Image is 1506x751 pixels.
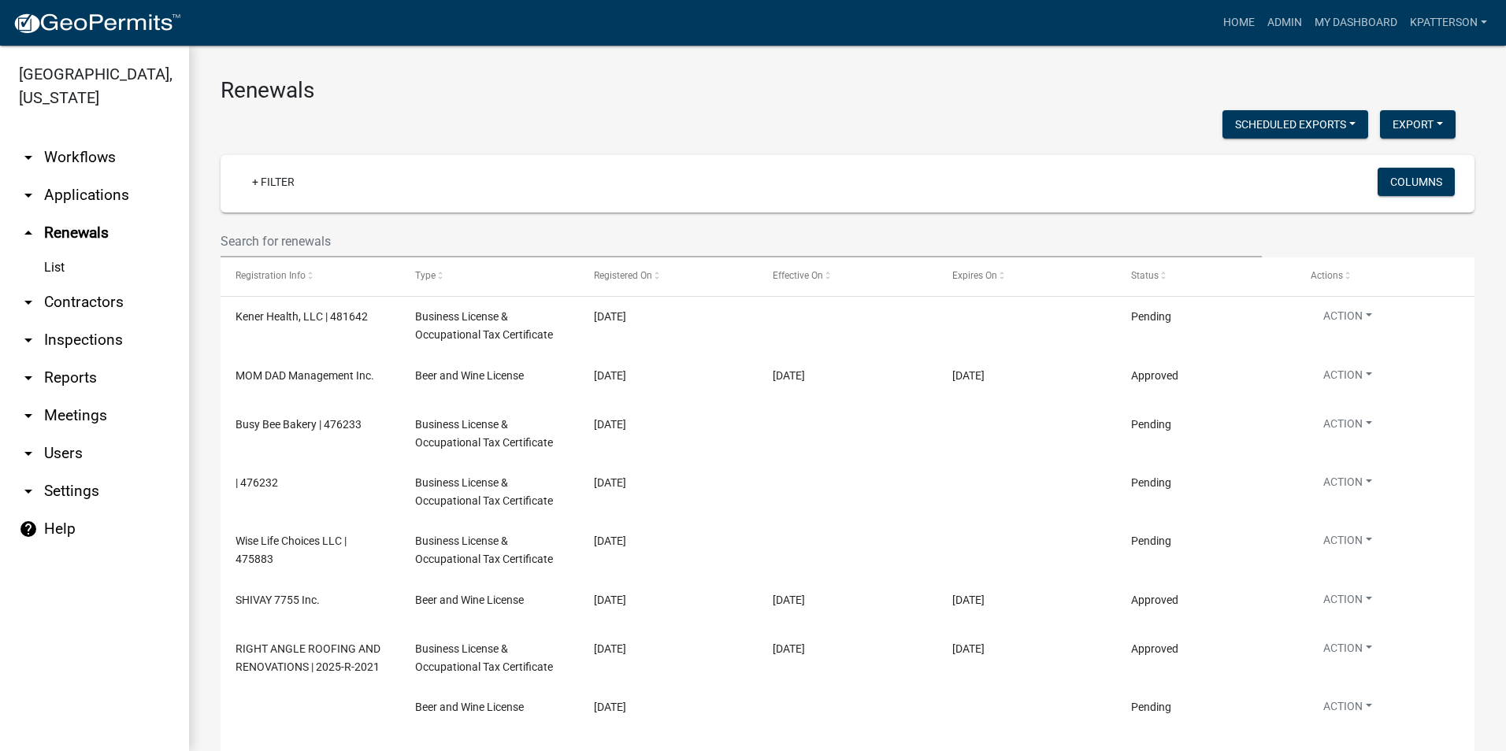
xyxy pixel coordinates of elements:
span: Business License & Occupational Tax Certificate [415,418,553,449]
span: Business License & Occupational Tax Certificate [415,310,553,341]
span: Beer and Wine License [415,369,524,382]
i: arrow_drop_down [19,482,38,501]
span: Status [1131,270,1159,281]
h3: Renewals [221,77,1474,104]
i: arrow_drop_down [19,368,38,387]
span: | 476232 [236,476,278,489]
span: 12/31/2025 [952,594,985,606]
a: Home [1217,8,1261,38]
span: 9/4/2025 [594,642,626,655]
span: 12/31/2025 [952,369,985,382]
input: Search for renewals [221,225,1262,257]
span: Expires On [952,270,997,281]
span: 8/28/2025 [594,701,626,713]
span: Type [415,270,436,281]
datatable-header-cell: Actions [1296,257,1474,295]
datatable-header-cell: Expires On [937,257,1116,295]
span: 9/21/2025 [594,310,626,323]
span: Effective On [773,270,823,281]
span: 12/31/2025 [952,642,985,655]
button: Action [1311,640,1385,663]
span: Beer and Wine License [415,594,524,606]
span: 9/10/2025 [594,476,626,489]
a: Admin [1261,8,1308,38]
datatable-header-cell: Status [1116,257,1295,295]
span: Business License & Occupational Tax Certificate [415,476,553,507]
span: 9/9/2025 [594,535,626,547]
i: arrow_drop_up [19,224,38,242]
i: arrow_drop_down [19,331,38,350]
span: Pending [1131,310,1171,323]
i: arrow_drop_down [19,293,38,312]
span: 9/17/2025 [773,369,805,382]
span: Beer and Wine License [415,701,524,713]
button: Action [1311,698,1385,721]
a: KPATTERSON [1404,8,1493,38]
span: SHIVAY 7755 Inc. [236,594,320,606]
i: help [19,520,38,538]
a: + Filter [239,168,307,196]
span: Registration Info [236,270,306,281]
span: Approved [1131,369,1178,382]
span: 9/9/2025 [594,594,626,606]
span: 9/10/2025 [594,418,626,431]
i: arrow_drop_down [19,444,38,463]
i: arrow_drop_down [19,406,38,425]
datatable-header-cell: Effective On [758,257,937,295]
span: Business License & Occupational Tax Certificate [415,535,553,565]
span: Actions [1311,270,1343,281]
span: Approved [1131,642,1178,655]
button: Action [1311,532,1385,555]
button: Export [1380,110,1456,139]
span: Busy Bee Bakery | 476233 [236,418,362,431]
span: Wise Life Choices LLC | 475883 [236,535,347,565]
span: Pending [1131,535,1171,547]
span: 9/4/2025 [773,642,805,655]
i: arrow_drop_down [19,148,38,167]
span: RIGHT ANGLE ROOFING AND RENOVATIONS | 2025-R-2021 [236,642,380,673]
button: Columns [1378,168,1455,196]
span: 9/17/2025 [594,369,626,382]
span: Pending [1131,418,1171,431]
span: Kener Health, LLC | 481642 [236,310,368,323]
datatable-header-cell: Registered On [579,257,758,295]
button: Action [1311,367,1385,390]
button: Action [1311,474,1385,497]
button: Action [1311,416,1385,438]
button: Action [1311,308,1385,331]
span: Pending [1131,476,1171,489]
datatable-header-cell: Type [399,257,578,295]
span: MOM DAD Management Inc. [236,369,374,382]
datatable-header-cell: Registration Info [221,257,399,295]
button: Action [1311,591,1385,614]
a: My Dashboard [1308,8,1404,38]
span: Registered On [594,270,652,281]
span: Approved [1131,594,1178,606]
span: Business License & Occupational Tax Certificate [415,642,553,673]
span: Pending [1131,701,1171,713]
i: arrow_drop_down [19,186,38,205]
button: Scheduled Exports [1222,110,1368,139]
span: 9/9/2025 [773,594,805,606]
